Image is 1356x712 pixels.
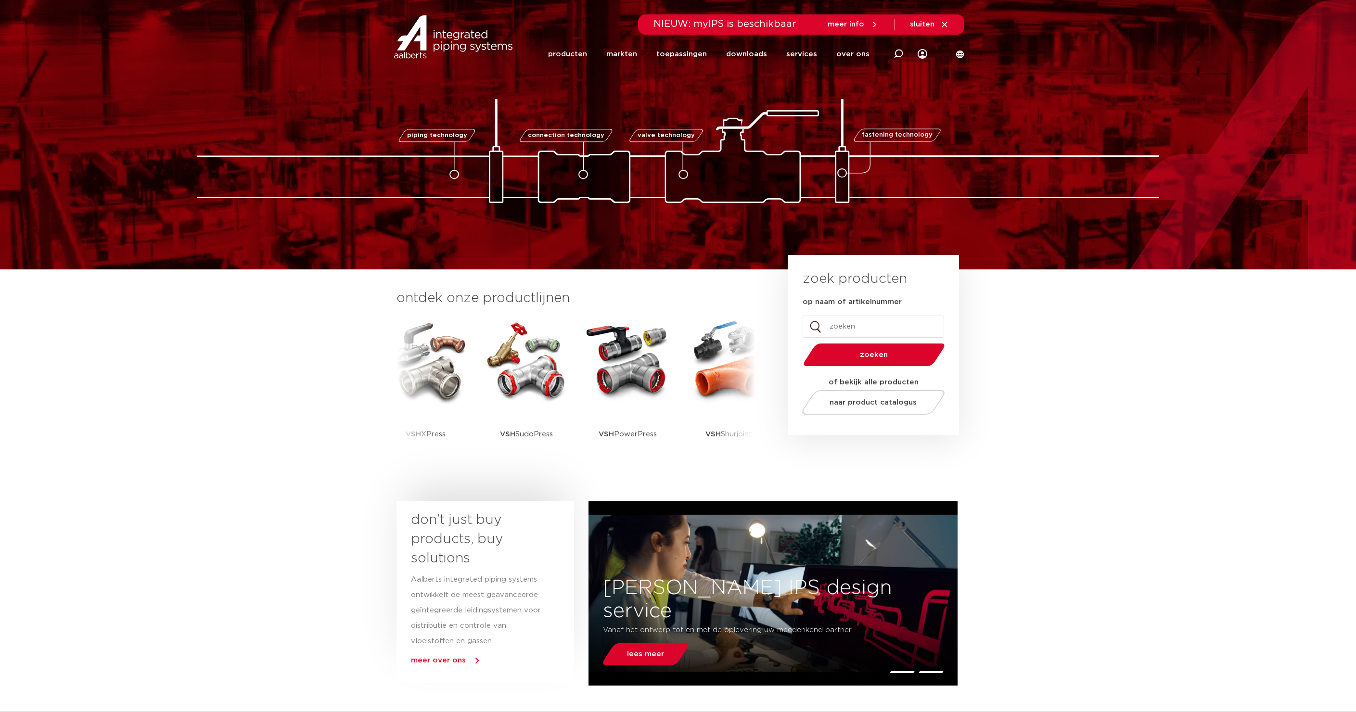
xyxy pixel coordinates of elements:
[803,316,944,338] input: zoeken
[599,431,614,438] strong: VSH
[910,21,934,28] span: sluiten
[803,297,902,307] label: op naam of artikelnummer
[406,404,446,464] p: XPress
[588,576,958,623] h3: [PERSON_NAME] IPS design service
[627,650,664,658] span: lees meer
[483,318,570,464] a: VSHSudoPress
[705,431,721,438] strong: VSH
[411,657,466,664] a: meer over ons
[828,351,920,358] span: zoeken
[803,269,907,289] h3: zoek producten
[603,623,885,638] p: Vanaf het ontwerp tot en met de oplevering uw meedenkend partner
[528,132,604,139] span: connection technology
[411,572,542,649] p: Aalberts integrated piping systems ontwikkelt de meest geavanceerde geïntegreerde leidingsystemen...
[411,510,542,568] h3: don’t just buy products, buy solutions
[786,36,817,73] a: services
[548,36,870,73] nav: Menu
[600,643,691,665] a: lees meer
[637,132,694,139] span: valve technology
[599,404,657,464] p: PowerPress
[836,36,870,73] a: over ons
[862,132,933,139] span: fastening technology
[406,431,421,438] strong: VSH
[705,404,752,464] p: Shurjoint
[548,36,587,73] a: producten
[397,289,755,308] h3: ontdek onze productlijnen
[653,19,796,29] span: NIEUW: myIPS is beschikbaar
[800,343,949,367] button: zoeken
[829,379,919,386] strong: of bekijk alle producten
[726,36,767,73] a: downloads
[890,671,915,673] li: Page dot 1
[606,36,637,73] a: markten
[407,132,467,139] span: piping technology
[830,399,917,406] span: naar product catalogus
[910,20,949,29] a: sluiten
[382,318,469,464] a: VSHXPress
[685,318,772,464] a: VSHShurjoint
[828,21,864,28] span: meer info
[828,20,879,29] a: meer info
[919,671,944,673] li: Page dot 2
[500,431,515,438] strong: VSH
[656,36,707,73] a: toepassingen
[584,318,671,464] a: VSHPowerPress
[500,404,553,464] p: SudoPress
[800,390,947,415] a: naar product catalogus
